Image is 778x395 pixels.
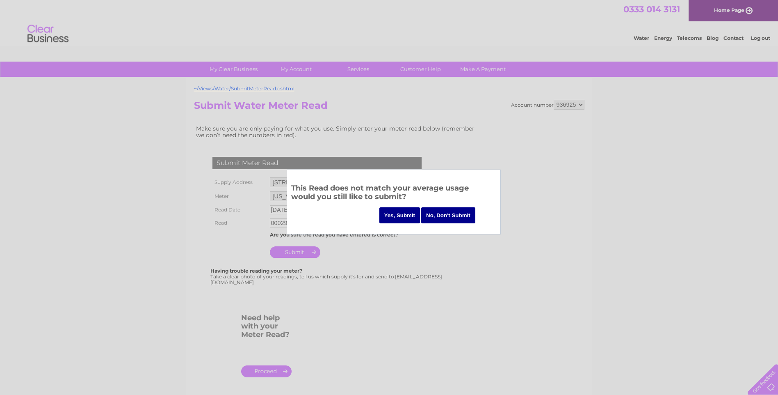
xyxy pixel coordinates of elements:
[654,35,672,41] a: Energy
[677,35,702,41] a: Telecoms
[379,207,420,223] input: Yes, Submit
[723,35,744,41] a: Contact
[291,182,496,205] h3: This Read does not match your average usage would you still like to submit?
[196,5,583,40] div: Clear Business is a trading name of Verastar Limited (registered in [GEOGRAPHIC_DATA] No. 3667643...
[634,35,649,41] a: Water
[623,4,680,14] a: 0333 014 3131
[27,21,69,46] img: logo.png
[751,35,770,41] a: Log out
[707,35,719,41] a: Blog
[421,207,475,223] input: No, Don't Submit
